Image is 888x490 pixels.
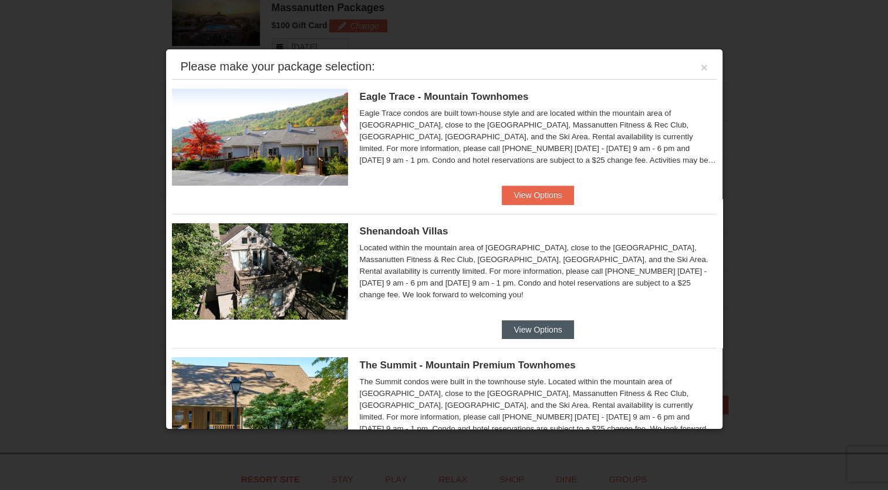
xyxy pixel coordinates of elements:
[502,186,573,204] button: View Options
[181,61,375,72] div: Please make your package selection:
[502,320,573,339] button: View Options
[701,62,708,73] button: ×
[360,376,717,435] div: The Summit condos were built in the townhouse style. Located within the mountain area of [GEOGRAP...
[172,223,348,320] img: 19219019-2-e70bf45f.jpg
[172,89,348,185] img: 19218983-1-9b289e55.jpg
[360,242,717,301] div: Located within the mountain area of [GEOGRAPHIC_DATA], close to the [GEOGRAPHIC_DATA], Massanutte...
[172,357,348,454] img: 19219034-1-0eee7e00.jpg
[360,226,448,237] span: Shenandoah Villas
[360,360,576,371] span: The Summit - Mountain Premium Townhomes
[360,108,717,166] div: Eagle Trace condos are built town-house style and are located within the mountain area of [GEOGRA...
[360,91,529,102] span: Eagle Trace - Mountain Townhomes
